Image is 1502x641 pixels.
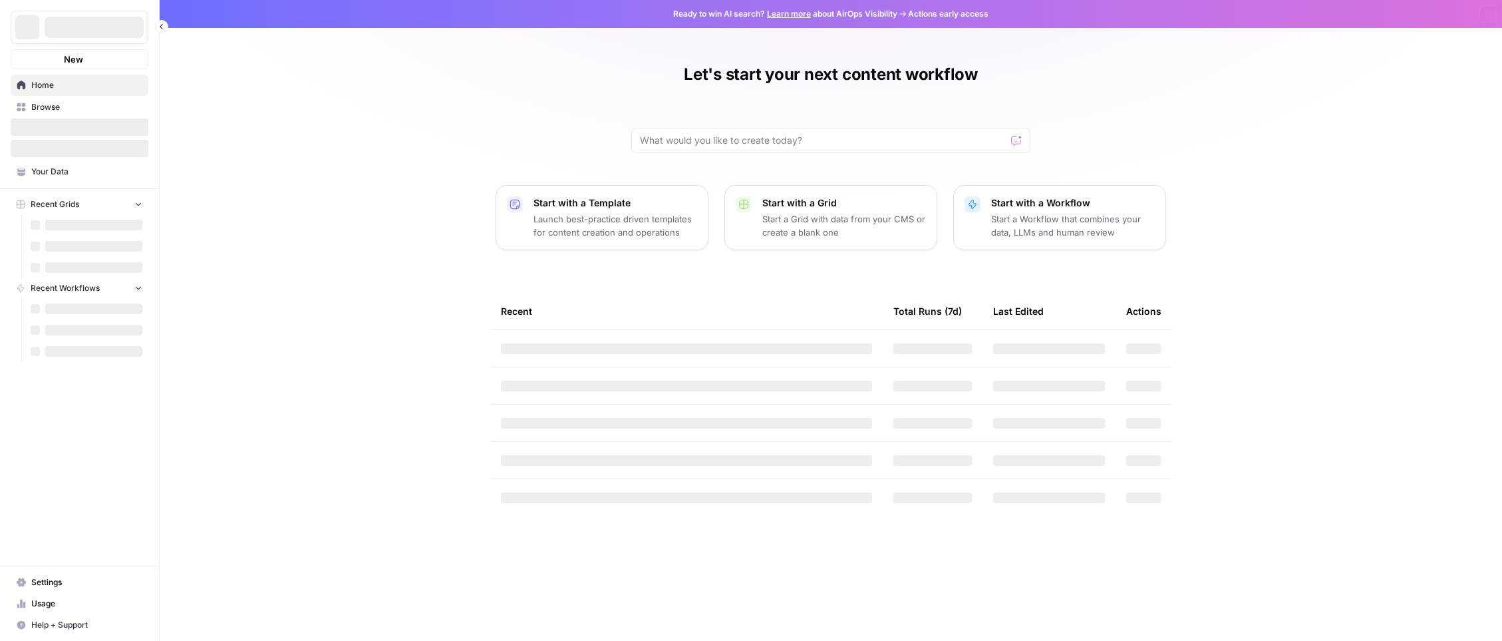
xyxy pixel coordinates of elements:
p: Start with a Grid [762,196,926,210]
p: Start with a Template [533,196,697,210]
div: Total Runs (7d) [893,293,962,329]
span: Your Data [31,166,142,178]
a: Home [11,75,148,96]
h1: Let's start your next content workflow [684,64,978,85]
span: Ready to win AI search? about AirOps Visibility [673,8,897,20]
a: Settings [11,572,148,593]
span: Recent Grids [31,198,79,210]
a: Your Data [11,161,148,182]
span: Recent Workflows [31,282,100,294]
button: New [11,49,148,69]
span: Browse [31,101,142,113]
span: Usage [31,598,142,610]
p: Start with a Workflow [991,196,1155,210]
button: Help + Support [11,614,148,636]
div: Recent [501,293,872,329]
span: Settings [31,576,142,588]
p: Launch best-practice driven templates for content creation and operations [533,212,697,239]
p: Start a Workflow that combines your data, LLMs and human review [991,212,1155,239]
div: Actions [1126,293,1161,329]
a: Learn more [767,9,811,19]
p: Start a Grid with data from your CMS or create a blank one [762,212,926,239]
button: Recent Grids [11,194,148,214]
button: Recent Workflows [11,278,148,298]
span: New [64,53,83,66]
div: Last Edited [993,293,1044,329]
button: Start with a GridStart a Grid with data from your CMS or create a blank one [724,185,937,250]
a: Browse [11,97,148,118]
a: Usage [11,593,148,614]
button: Start with a TemplateLaunch best-practice driven templates for content creation and operations [496,185,708,250]
input: What would you like to create today? [640,134,1006,147]
button: Start with a WorkflowStart a Workflow that combines your data, LLMs and human review [953,185,1166,250]
span: Actions early access [908,8,988,20]
span: Home [31,79,142,91]
span: Help + Support [31,619,142,631]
